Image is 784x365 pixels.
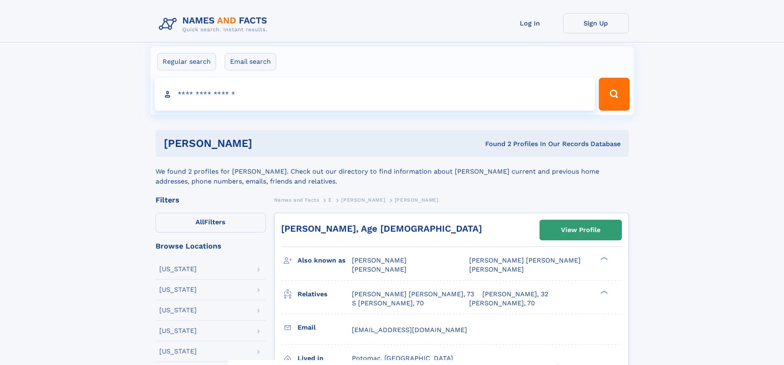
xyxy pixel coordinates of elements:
[469,256,581,264] span: [PERSON_NAME] [PERSON_NAME]
[352,299,424,308] a: S [PERSON_NAME], 70
[599,78,629,111] button: Search Button
[225,53,276,70] label: Email search
[341,195,385,205] a: [PERSON_NAME]
[352,326,467,334] span: [EMAIL_ADDRESS][DOMAIN_NAME]
[164,138,369,149] h1: [PERSON_NAME]
[159,348,197,355] div: [US_STATE]
[328,195,332,205] a: E
[341,197,385,203] span: [PERSON_NAME]
[195,218,204,226] span: All
[369,139,621,149] div: Found 2 Profiles In Our Records Database
[159,286,197,293] div: [US_STATE]
[352,265,407,273] span: [PERSON_NAME]
[469,299,535,308] a: [PERSON_NAME], 70
[159,307,197,314] div: [US_STATE]
[156,157,629,186] div: We found 2 profiles for [PERSON_NAME]. Check out our directory to find information about [PERSON_...
[598,289,608,295] div: ❯
[298,321,352,335] h3: Email
[352,354,453,362] span: Potomac, [GEOGRAPHIC_DATA]
[156,13,274,35] img: Logo Names and Facts
[281,223,482,234] a: [PERSON_NAME], Age [DEMOGRAPHIC_DATA]
[159,266,197,272] div: [US_STATE]
[298,287,352,301] h3: Relatives
[352,256,407,264] span: [PERSON_NAME]
[328,197,332,203] span: E
[540,220,621,240] a: View Profile
[497,13,563,33] a: Log In
[563,13,629,33] a: Sign Up
[274,195,319,205] a: Names and Facts
[156,196,266,204] div: Filters
[561,221,600,239] div: View Profile
[395,197,439,203] span: [PERSON_NAME]
[159,328,197,334] div: [US_STATE]
[156,213,266,232] label: Filters
[598,256,608,261] div: ❯
[156,242,266,250] div: Browse Locations
[352,290,474,299] a: [PERSON_NAME] [PERSON_NAME], 73
[469,265,524,273] span: [PERSON_NAME]
[155,78,596,111] input: search input
[157,53,216,70] label: Regular search
[298,253,352,267] h3: Also known as
[482,290,548,299] a: [PERSON_NAME], 32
